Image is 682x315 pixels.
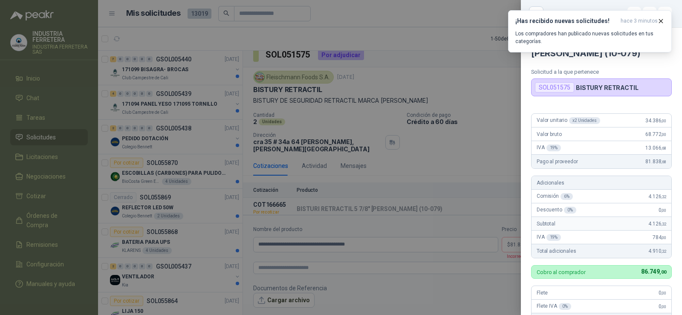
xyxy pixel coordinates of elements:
span: ,68 [661,146,666,150]
span: ,00 [661,132,666,137]
span: Subtotal [537,221,555,227]
span: ,00 [661,118,666,123]
span: ,32 [661,222,666,226]
p: Cobro al comprador [537,269,586,275]
span: 68.772 [645,131,666,137]
div: 6 % [561,193,573,200]
span: ,32 [661,249,666,254]
span: Valor bruto [537,131,561,137]
div: Total adicionales [532,244,671,258]
span: 0 [659,303,666,309]
div: 19 % [546,144,561,151]
span: ,00 [661,235,666,240]
button: Close [531,9,541,19]
p: BISTURY RETRACTIL [576,84,639,91]
div: 0 % [564,207,576,214]
div: 19 % [546,234,561,241]
span: IVA [537,144,561,151]
span: ,32 [661,194,666,199]
p: Solicitud a la que pertenece [531,69,672,75]
span: Comisión [537,193,573,200]
span: Flete IVA [537,303,571,310]
span: 81.838 [645,159,666,165]
span: 4.126 [648,194,666,199]
div: 0 % [559,303,571,310]
span: ,00 [659,269,666,275]
span: Flete [537,290,548,296]
button: ¡Has recibido nuevas solicitudes!hace 3 minutos Los compradores han publicado nuevas solicitudes ... [508,10,672,52]
span: 13.066 [645,145,666,151]
span: hace 3 minutos [621,17,658,25]
span: 4.126 [648,221,666,227]
span: 0 [659,290,666,296]
span: 784 [653,234,666,240]
span: 0 [659,207,666,213]
span: Pago al proveedor [537,159,578,165]
span: ,00 [661,291,666,295]
div: COT166665 [548,7,672,20]
p: Los compradores han publicado nuevas solicitudes en tus categorías. [515,30,665,45]
span: Valor unitario [537,117,600,124]
span: ,00 [661,208,666,213]
span: 4.910 [648,248,666,254]
span: ,00 [661,304,666,309]
span: ,68 [661,159,666,164]
div: Adicionales [532,176,671,190]
span: IVA [537,234,561,241]
h3: ¡Has recibido nuevas solicitudes! [515,17,617,25]
span: 34.386 [645,118,666,124]
span: 86.749 [641,268,666,275]
span: Descuento [537,207,576,214]
div: x 2 Unidades [569,117,600,124]
div: SOL051575 [535,82,574,92]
